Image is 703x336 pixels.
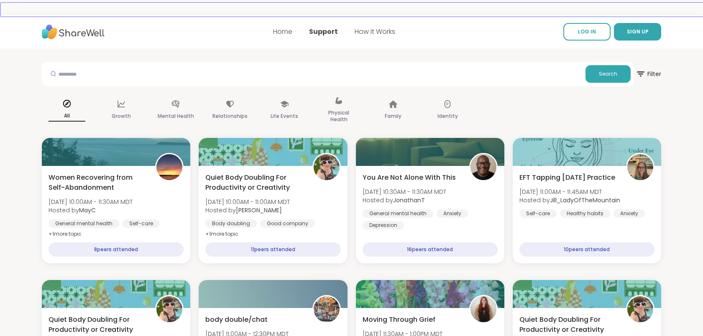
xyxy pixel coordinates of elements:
[236,206,282,214] b: [PERSON_NAME]
[205,315,268,325] span: body double/chat
[627,154,653,180] img: Jill_LadyOfTheMountain
[49,219,119,228] div: General mental health
[393,196,425,204] b: JonathanT
[355,27,395,36] a: How It Works
[49,315,146,335] span: Quiet Body Doubling For Productivity or Creativity
[519,173,615,183] span: EFT Tapping [DATE] Practice
[273,27,292,36] a: Home
[314,296,340,322] img: Steven6560
[79,206,96,214] b: MayC
[156,296,182,322] img: Adrienne_QueenOfTheDawn
[112,111,131,121] p: Growth
[205,206,290,214] span: Hosted by
[599,70,617,78] span: Search
[519,315,617,335] span: Quiet Body Doubling For Productivity or Creativity
[519,196,620,204] span: Hosted by
[314,154,340,180] img: Adrienne_QueenOfTheDawn
[363,173,456,183] span: You Are Not Alone With This
[614,209,645,218] div: Anxiety
[363,242,498,257] div: 16 peers attended
[260,219,315,228] div: Good company
[42,20,105,43] img: ShareWell Nav Logo
[158,111,194,121] p: Mental Health
[205,198,290,206] span: [DATE] 10:00AM - 11:00AM MDT
[578,28,596,35] span: LOG IN
[363,221,404,229] div: Depression
[636,62,661,86] button: Filter
[585,65,631,83] button: Search
[519,242,654,257] div: 10 peers attended
[363,188,446,196] span: [DATE] 10:30AM - 11:30AM MDT
[560,209,610,218] div: Healthy habits
[309,27,338,36] a: Support
[363,209,433,218] div: General mental health
[156,154,182,180] img: MayC
[470,296,496,322] img: SarahR83
[49,173,146,193] span: Women Recovering from Self-Abandonment
[49,206,133,214] span: Hosted by
[437,209,468,218] div: Anxiety
[271,111,298,121] p: Life Events
[49,111,85,122] p: All
[363,315,435,325] span: Moving Through Grief
[636,64,661,84] span: Filter
[614,23,661,41] button: SIGN UP
[205,242,340,257] div: 11 peers attended
[212,111,248,121] p: Relationships
[627,296,653,322] img: Adrienne_QueenOfTheDawn
[205,219,257,228] div: Body doubling
[563,23,611,41] a: LOG IN
[123,219,160,228] div: Self-care
[519,209,557,218] div: Self-care
[205,173,303,193] span: Quiet Body Doubling For Productivity or Creativity
[627,28,649,35] span: SIGN UP
[49,242,184,257] div: 8 peers attended
[363,196,446,204] span: Hosted by
[550,196,620,204] b: Jill_LadyOfTheMountain
[49,198,133,206] span: [DATE] 10:00AM - 11:30AM MDT
[470,154,496,180] img: JonathanT
[437,111,458,121] p: Identity
[385,111,401,121] p: Family
[320,108,357,125] p: Physical Health
[519,188,620,196] span: [DATE] 11:00AM - 11:45AM MDT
